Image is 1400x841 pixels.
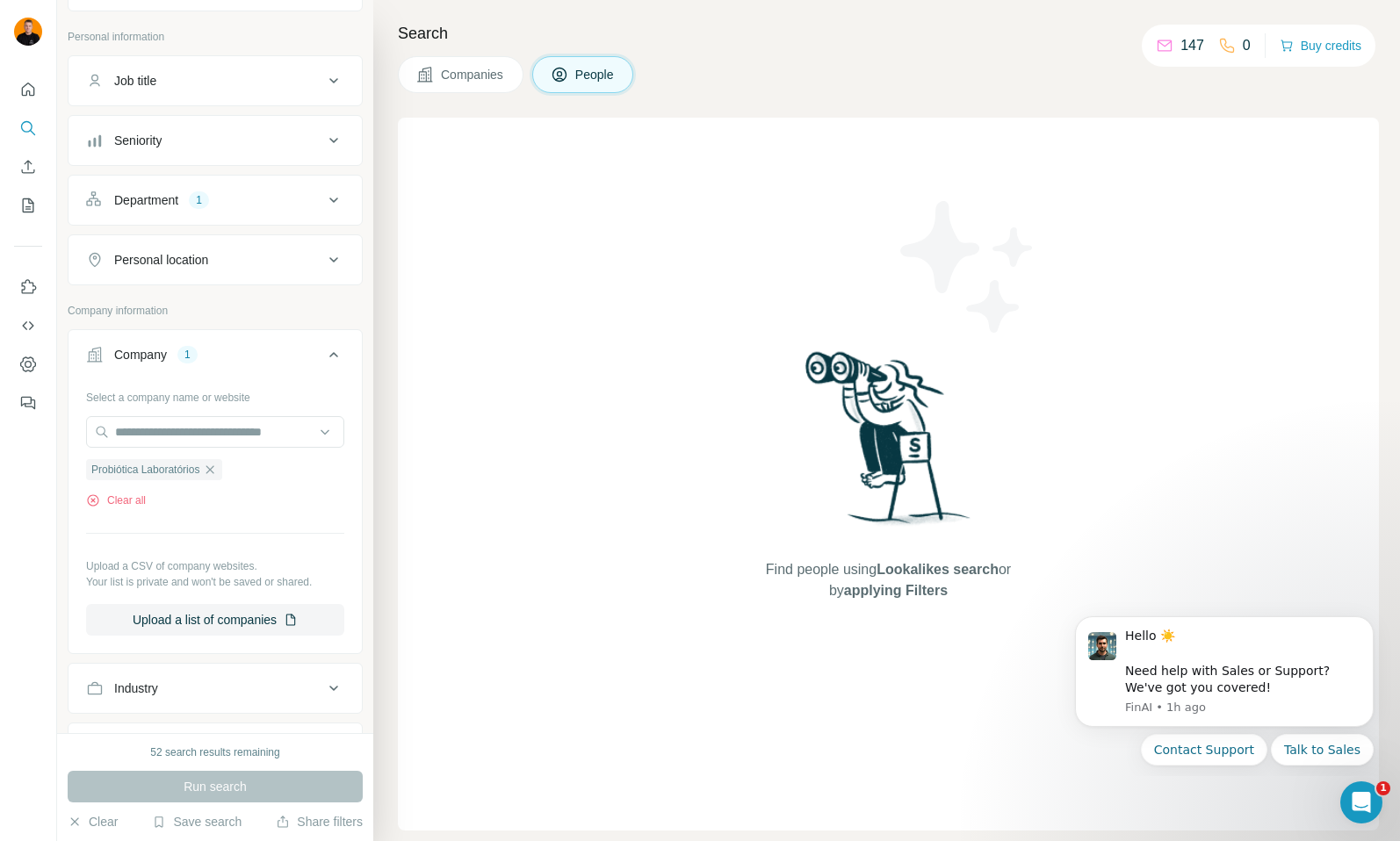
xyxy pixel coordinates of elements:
[68,29,363,45] p: Personal information
[844,583,948,598] span: applying Filters
[152,813,242,830] button: Save search
[1280,33,1361,58] button: Buy credits
[86,558,344,574] p: Upload a CSV of company websites.
[69,179,362,221] button: Department1
[69,334,362,383] button: Company1
[69,239,362,281] button: Personal location
[797,347,980,543] img: Surfe Illustration - Woman searching with binoculars
[189,192,209,208] div: 1
[1180,35,1204,56] p: 147
[1049,600,1400,776] iframe: Intercom notifications message
[877,562,999,577] span: Lookalikes search
[114,191,178,209] div: Department
[69,727,362,769] button: HQ location
[91,462,199,478] span: Probiótica Laboratórios
[1340,781,1382,823] iframe: Intercom live chat
[1376,781,1390,795] span: 1
[276,813,363,830] button: Share filters
[114,346,167,363] div: Company
[68,303,363,319] p: Company information
[14,310,42,341] button: Use Surfe API
[747,559,1028,601] span: Find people using or by
[86,604,344,636] button: Upload a list of companies
[114,251,208,269] div: Personal location
[441,66,505,83] span: Companies
[177,347,198,363] div: 1
[14,349,42,380] button: Dashboard
[398,21,1379,46] h4: Search
[14,190,42,221] button: My lists
[114,72,156,90] div: Job title
[14,18,42,46] img: Avatar
[575,66,616,83] span: People
[69,60,362,102] button: Job title
[86,383,344,406] div: Select a company name or website
[14,271,42,303] button: Use Surfe on LinkedIn
[14,74,42,105] button: Quick start
[14,112,42,144] button: Search
[150,744,279,760] div: 52 search results remaining
[1243,35,1251,56] p: 0
[889,188,1047,346] img: Surfe Illustration - Stars
[114,679,158,697] div: Industry
[86,574,344,590] p: Your list is private and won't be saved or shared.
[14,151,42,183] button: Enrich CSV
[14,387,42,419] button: Feedback
[114,132,162,149] div: Seniority
[86,492,146,508] button: Clear all
[68,813,118,830] button: Clear
[69,119,362,162] button: Seniority
[69,667,362,709] button: Industry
